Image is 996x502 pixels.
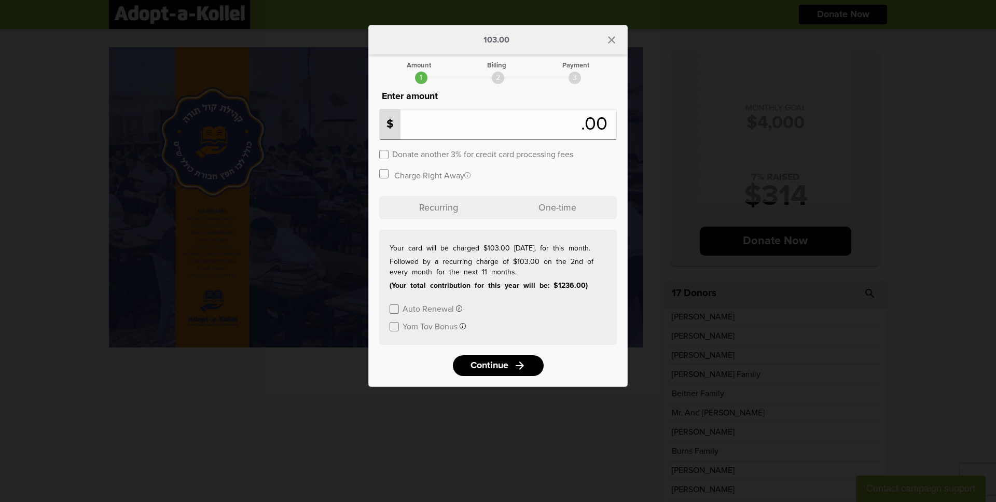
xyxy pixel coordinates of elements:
p: One-time [498,196,617,219]
div: Billing [487,62,506,69]
label: Yom Tov Bonus [403,321,458,331]
div: 2 [492,72,504,84]
label: Auto Renewal [403,303,454,313]
p: 103.00 [483,36,509,44]
p: Followed by a recurring charge of $103.00 on the 2nd of every month for the next 11 months. [390,257,606,277]
span: Continue [471,361,508,370]
div: Payment [562,62,589,69]
button: Yom Tov Bonus [403,321,466,331]
div: 3 [569,72,581,84]
p: $ [380,109,400,140]
p: Your card will be charged $103.00 [DATE], for this month. [390,243,606,254]
i: arrow_forward [514,359,526,372]
p: (Your total contribution for this year will be: $1236.00) [390,281,606,291]
label: Donate another 3% for credit card processing fees [392,149,573,159]
a: Continuearrow_forward [453,355,544,376]
div: 1 [415,72,427,84]
p: Recurring [379,196,498,219]
div: Amount [407,62,431,69]
span: .00 [581,115,613,134]
i: close [605,34,618,46]
label: Charge Right Away [394,170,471,180]
button: Auto Renewal [403,303,462,313]
p: Enter amount [379,89,617,104]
